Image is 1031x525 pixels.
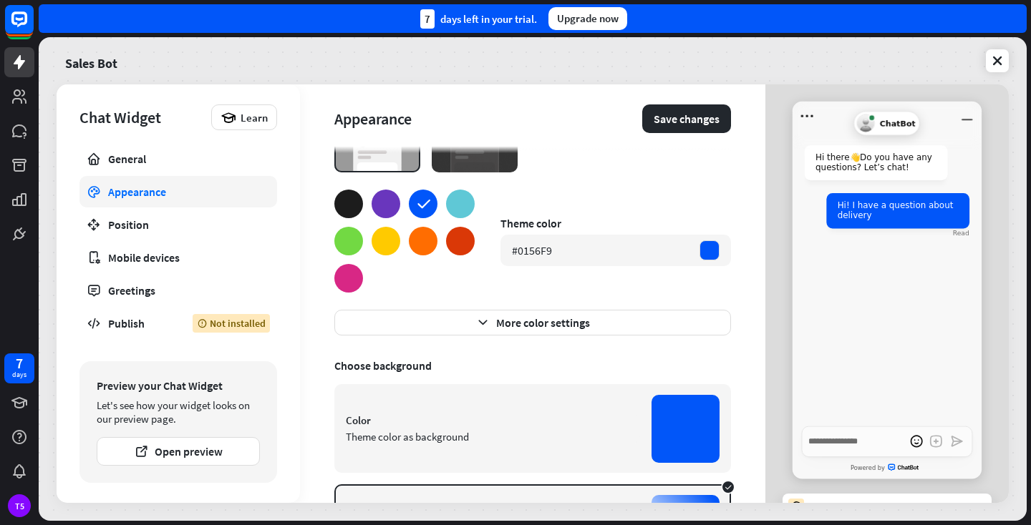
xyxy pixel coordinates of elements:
[926,432,946,451] button: Add an attachment
[193,314,270,333] div: Not installed
[108,316,171,330] div: Publish
[65,46,117,76] a: Sales Bot
[334,109,642,129] div: Appearance
[97,437,260,466] button: Open preview
[79,209,277,240] a: Position
[851,465,885,471] span: Powered by
[108,217,248,232] div: Position
[798,107,817,126] button: Open menu
[854,112,921,136] div: ChatBot
[79,242,277,273] a: Mobile devices
[79,107,204,127] div: Chat Widget
[935,500,983,513] a: Install now
[512,243,552,257] div: #0156F9
[815,153,932,172] span: Hi there 👋 Do you have any questions? Let’s chat!
[12,370,26,380] div: days
[108,185,248,199] div: Appearance
[97,398,260,426] div: Let's see how your widget looks on our preview page.
[500,216,731,230] div: Theme color
[108,283,248,298] div: Greetings
[241,111,268,124] span: Learn
[79,176,277,207] a: Appearance
[642,104,731,133] button: Save changes
[346,430,640,443] div: Theme color as background
[79,275,277,306] a: Greetings
[346,413,640,427] div: Color
[793,459,982,477] a: Powered byChatBot
[334,358,731,373] div: Choose background
[108,152,248,166] div: General
[79,308,277,339] a: Publish Not installed
[880,119,916,128] span: ChatBot
[957,107,977,126] button: Minimize window
[11,6,54,49] button: Open LiveChat chat widget
[8,494,31,517] div: T5
[953,229,969,237] div: Read
[16,357,23,370] div: 7
[79,143,277,175] a: General
[4,353,34,383] a: 7 days
[906,432,926,451] button: open emoji picker
[802,426,972,457] textarea: Write a message…
[888,464,923,472] span: ChatBot
[420,9,435,29] div: 7
[334,310,731,335] button: More color settings
[108,250,248,265] div: Mobile devices
[838,200,954,220] span: Hi! I have a question about delivery
[810,500,922,513] div: The widget is not installed
[548,7,627,30] div: Upgrade now
[947,432,967,451] button: Send a message
[97,378,260,393] div: Preview your Chat Widget
[420,9,537,29] div: days left in your trial.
